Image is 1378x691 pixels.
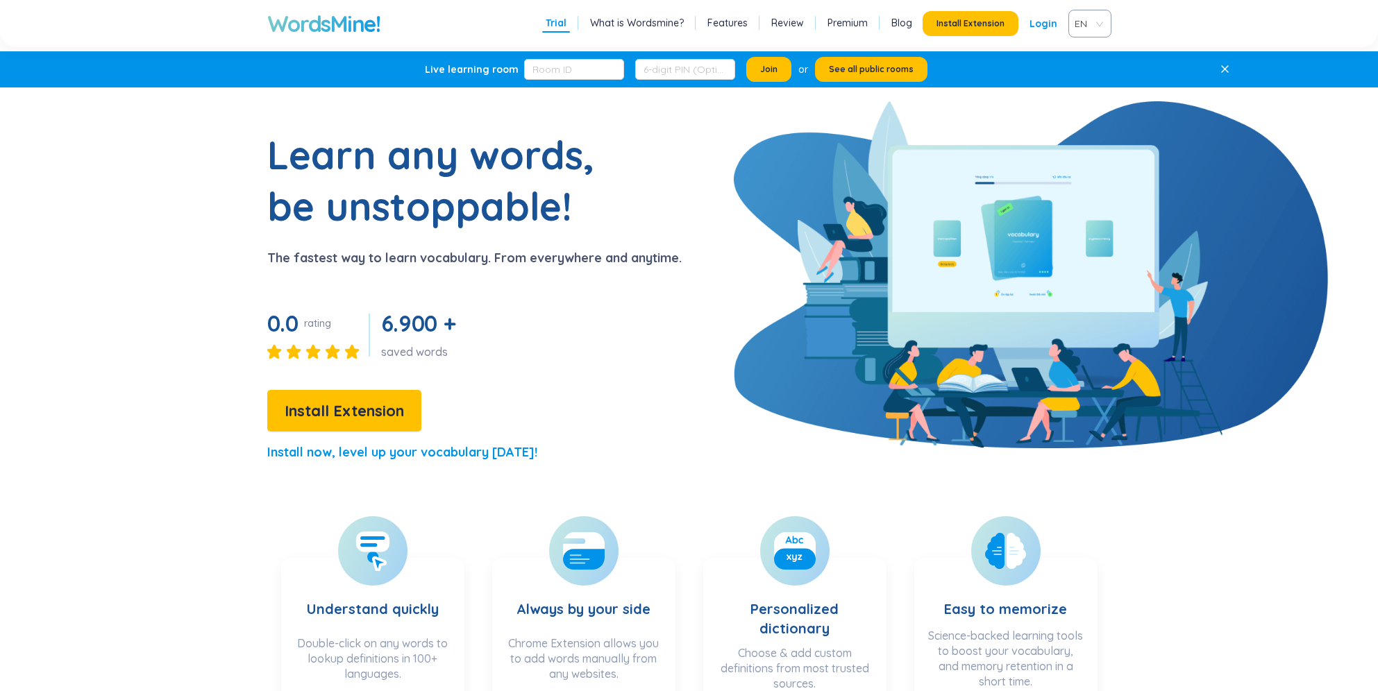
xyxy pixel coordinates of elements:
input: 6-digit PIN (Optional) [635,59,735,80]
span: 0.0 [267,309,299,337]
a: Review [771,16,804,30]
div: rating [304,316,331,330]
h3: Always by your side [516,572,650,629]
div: or [798,62,808,77]
span: 6.900 + [381,309,456,337]
p: The fastest way to learn vocabulary. From everywhere and anytime. [267,248,682,268]
p: Install now, level up your vocabulary [DATE]! [267,443,537,462]
a: Login [1030,11,1057,36]
a: Install Extension [267,405,421,419]
div: Chrome Extension allows you to add words manually from any websites. [506,635,662,691]
span: See all public rooms [829,64,914,75]
h1: Learn any words, be unstoppable! [267,129,614,232]
a: Features [707,16,748,30]
a: Blog [891,16,912,30]
a: WordsMine! [267,10,380,37]
span: VIE [1075,13,1100,34]
a: Trial [546,16,566,30]
div: saved words [381,344,462,359]
span: Install Extension [936,18,1005,29]
div: Double-click on any words to lookup definitions in 100+ languages. [295,635,451,691]
h3: Personalized dictionary [717,572,873,638]
span: Join [760,64,778,75]
div: Live learning room [425,62,519,76]
button: Join [746,57,791,82]
button: Install Extension [267,390,421,432]
input: Room ID [524,59,624,80]
button: Install Extension [923,11,1018,36]
a: What is Wordsmine? [590,16,684,30]
h3: Understand quickly [307,572,439,629]
a: Premium [827,16,868,30]
button: See all public rooms [815,57,927,82]
div: Choose & add custom definitions from most trusted sources. [717,645,873,691]
h3: Easy to memorize [944,572,1067,621]
div: Science-backed learning tools to boost your vocabulary, and memory retention in a short time. [928,628,1084,691]
span: Install Extension [285,399,404,423]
